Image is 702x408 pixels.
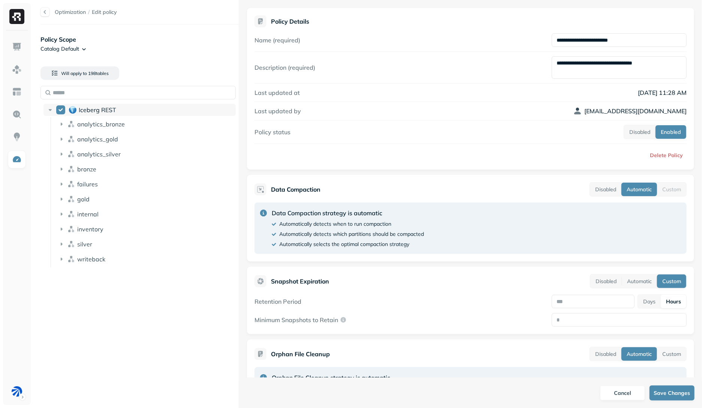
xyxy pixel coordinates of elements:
[12,386,22,397] img: BAM Dev
[40,66,119,80] button: Will apply to 198tables
[92,9,117,16] span: Edit policy
[55,223,236,235] div: inventory
[622,274,657,288] button: Automatic
[661,295,686,308] button: Hours
[656,125,686,139] button: Enabled
[77,150,121,158] p: analytics_silver
[55,148,236,160] div: analytics_silver
[55,208,236,220] div: internal
[590,183,621,196] button: Disabled
[621,347,657,361] button: Automatic
[43,104,236,116] div: Iceberg RESTIceberg REST
[584,106,687,115] p: [EMAIL_ADDRESS][DOMAIN_NAME]
[254,89,300,96] label: Last updated at
[55,238,236,250] div: silver
[600,385,645,400] button: Cancel
[552,88,687,97] p: [DATE] 11:28 AM
[254,298,301,305] label: Retention Period
[79,106,116,114] p: Iceberg REST
[61,70,87,76] span: Will apply to
[272,208,424,217] p: Data Compaction strategy is automatic
[271,185,320,194] p: Data Compaction
[657,347,686,361] button: Custom
[271,277,329,286] p: Snapshot Expiration
[12,132,22,142] img: Insights
[87,70,109,76] span: 198 table s
[254,316,338,324] p: Minimum Snapshots to Retain
[9,9,24,24] img: Ryft
[77,180,98,188] p: failures
[650,385,695,400] button: Save Changes
[12,154,22,164] img: Optimization
[77,195,90,203] p: gold
[638,295,661,308] button: Days
[12,87,22,97] img: Asset Explorer
[621,183,657,196] button: Automatic
[12,42,22,52] img: Dashboard
[624,125,656,139] button: Disabled
[77,120,125,128] p: analytics_bronze
[279,231,424,238] p: Automatically detects which partitions should be compacted
[55,9,86,15] a: Optimization
[254,64,315,71] label: Description (required)
[272,373,390,382] p: Orphan File Cleanup strategy is automatic
[77,135,118,143] p: analytics_gold
[644,148,687,162] button: Delete Policy
[590,274,622,288] button: Disabled
[590,347,621,361] button: Disabled
[12,109,22,119] img: Query Explorer
[40,45,79,52] p: Catalog Default
[279,220,391,228] p: Automatically detects when to run compaction
[254,107,301,115] label: Last updated by
[271,18,309,25] p: Policy Details
[12,64,22,74] img: Assets
[77,210,99,218] p: internal
[55,193,236,205] div: gold
[55,9,117,16] nav: breadcrumb
[77,165,96,173] p: bronze
[77,225,103,233] p: inventory
[55,178,236,190] div: failures
[88,9,90,16] p: /
[271,349,330,358] p: Orphan File Cleanup
[40,35,239,44] p: Policy Scope
[56,105,65,114] button: Iceberg REST
[55,118,236,130] div: analytics_bronze
[55,253,236,265] div: writeback
[279,241,409,248] p: Automatically selects the optimal compaction strategy
[77,240,92,248] p: silver
[254,36,300,44] label: Name (required)
[254,128,290,136] label: Policy status
[77,255,105,263] p: writeback
[55,133,236,145] div: analytics_gold
[55,163,236,175] div: bronze
[657,274,686,288] button: Custom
